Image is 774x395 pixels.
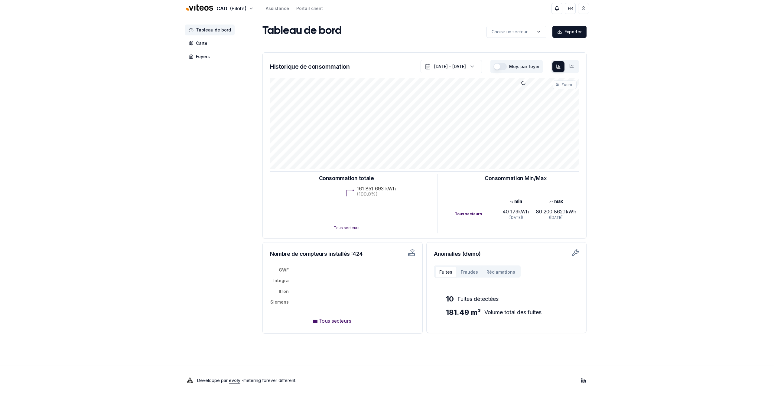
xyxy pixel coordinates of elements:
[561,82,572,87] span: Zoom
[270,62,350,71] h3: Historique de consommation
[185,51,237,62] a: Foyers
[565,3,576,14] button: FR
[279,267,289,272] tspan: GWF
[434,64,466,70] div: [DATE] - [DATE]
[196,54,210,60] span: Foyers
[196,27,231,33] span: Tableau de bord
[492,29,532,35] p: Choisir un secteur ...
[357,191,378,197] text: (100.0%)
[495,208,536,215] div: 40 173 kWh
[270,250,375,258] h3: Nombre de compteurs installés : 424
[509,64,540,69] label: Moy. par foyer
[568,5,573,12] span: FR
[485,174,547,183] h3: Consommation Min/Max
[197,376,296,385] p: Développé par - metering forever different .
[230,5,246,12] span: (Pilote)
[273,278,289,283] tspan: Integra
[536,208,577,215] div: 80 200 862.1 kWh
[457,267,482,278] button: Fraudes
[216,5,227,12] span: CAD
[229,378,240,383] a: evoly
[319,318,351,324] span: Tous secteurs
[357,186,396,192] text: 161 851 693 kWh
[486,26,546,38] button: label
[536,198,577,204] div: max
[446,308,481,317] span: 181.49 m³
[495,215,536,220] div: ([DATE])
[266,5,289,12] a: Assistance
[270,299,289,304] tspan: Siemens
[482,267,519,278] button: Réclamations
[319,174,374,183] h3: Consommation totale
[185,25,237,35] a: Tableau de bord
[185,2,254,15] button: CAD(Pilote)
[421,60,482,73] button: [DATE] - [DATE]
[435,267,457,278] button: Fuites
[185,1,214,15] img: Viteos - CAD Logo
[434,250,579,258] h3: Anomalies (demo)
[457,295,499,303] span: Fuites détectées
[536,215,577,220] div: ([DATE])
[262,25,342,37] h1: Tableau de bord
[455,212,495,216] div: Tous secteurs
[185,376,195,385] img: Evoly Logo
[333,225,359,230] text: Tous secteurs
[446,294,454,304] span: 10
[552,26,587,38] button: Exporter
[484,308,541,317] span: Volume total des fuites
[185,38,237,49] a: Carte
[296,5,323,12] a: Portail client
[196,40,207,46] span: Carte
[279,289,289,294] tspan: Itron
[495,198,536,204] div: min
